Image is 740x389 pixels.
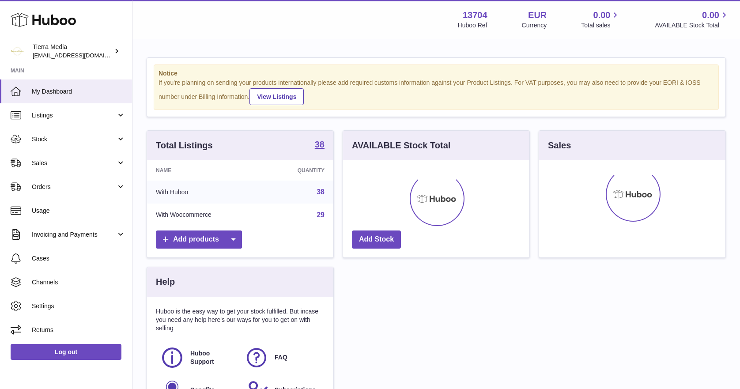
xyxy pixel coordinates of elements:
[32,278,125,287] span: Channels
[263,160,333,181] th: Quantity
[458,21,487,30] div: Huboo Ref
[317,188,325,196] a: 38
[11,45,24,58] img: hola.tierramedia@gmail.com
[522,21,547,30] div: Currency
[32,183,116,191] span: Orders
[528,9,547,21] strong: EUR
[315,140,325,151] a: 38
[32,87,125,96] span: My Dashboard
[156,307,325,332] p: Huboo is the easy way to get your stock fulfilled. But incase you need any help here's our ways f...
[655,21,729,30] span: AVAILABLE Stock Total
[463,9,487,21] strong: 13704
[352,140,450,151] h3: AVAILABLE Stock Total
[159,69,714,78] strong: Notice
[315,140,325,149] strong: 38
[352,230,401,249] a: Add Stock
[32,159,116,167] span: Sales
[32,302,125,310] span: Settings
[655,9,729,30] a: 0.00 AVAILABLE Stock Total
[249,88,304,105] a: View Listings
[159,79,714,105] div: If you're planning on sending your products internationally please add required customs informati...
[32,326,125,334] span: Returns
[593,9,611,21] span: 0.00
[275,353,287,362] span: FAQ
[32,111,116,120] span: Listings
[581,9,620,30] a: 0.00 Total sales
[702,9,719,21] span: 0.00
[156,276,175,288] h3: Help
[317,211,325,219] a: 29
[33,52,130,59] span: [EMAIL_ADDRESS][DOMAIN_NAME]
[32,135,116,144] span: Stock
[245,346,320,370] a: FAQ
[32,254,125,263] span: Cases
[548,140,571,151] h3: Sales
[581,21,620,30] span: Total sales
[156,230,242,249] a: Add products
[147,204,263,227] td: With Woocommerce
[32,207,125,215] span: Usage
[190,349,235,366] span: Huboo Support
[33,43,112,60] div: Tierra Media
[147,160,263,181] th: Name
[160,346,236,370] a: Huboo Support
[11,344,121,360] a: Log out
[147,181,263,204] td: With Huboo
[156,140,213,151] h3: Total Listings
[32,230,116,239] span: Invoicing and Payments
